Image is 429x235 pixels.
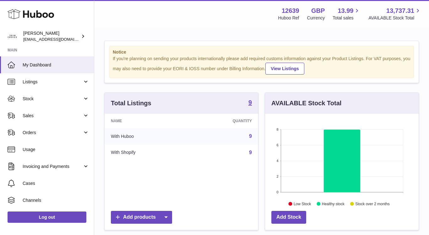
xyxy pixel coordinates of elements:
text: Healthy stock [322,201,345,206]
a: 9 [249,133,252,139]
strong: Notice [113,49,410,55]
span: 13,737.31 [386,7,414,15]
div: If you're planning on sending your products internationally please add required customs informati... [113,56,410,75]
th: Name [105,114,187,128]
span: Channels [23,197,89,203]
text: 0 [276,190,278,194]
text: 8 [276,128,278,131]
span: Invoicing and Payments [23,164,83,170]
text: 6 [276,143,278,147]
td: With Huboo [105,128,187,144]
div: Huboo Ref [278,15,299,21]
text: 2 [276,175,278,178]
td: With Shopify [105,144,187,161]
img: admin@skinchoice.com [8,32,17,41]
a: 9 [249,150,252,155]
a: Add Stock [271,211,306,224]
div: Currency [307,15,325,21]
span: Cases [23,180,89,186]
span: AVAILABLE Stock Total [368,15,421,21]
a: Log out [8,211,86,223]
h3: AVAILABLE Stock Total [271,99,341,107]
th: Quantity [187,114,258,128]
a: 13,737.31 AVAILABLE Stock Total [368,7,421,21]
a: 9 [248,99,252,107]
h3: Total Listings [111,99,151,107]
span: Listings [23,79,83,85]
span: Usage [23,147,89,153]
text: 4 [276,159,278,163]
span: Total sales [333,15,361,21]
strong: 12639 [282,7,299,15]
strong: 9 [248,99,252,106]
a: 13.99 Total sales [333,7,361,21]
span: Sales [23,113,83,119]
span: 13.99 [338,7,353,15]
text: Stock over 2 months [355,201,389,206]
span: [EMAIL_ADDRESS][DOMAIN_NAME] [23,37,92,42]
span: My Dashboard [23,62,89,68]
a: Add products [111,211,172,224]
span: Orders [23,130,83,136]
a: View Listings [265,63,304,75]
strong: GBP [311,7,325,15]
div: [PERSON_NAME] [23,30,80,42]
text: Low Stock [294,201,311,206]
span: Stock [23,96,83,102]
